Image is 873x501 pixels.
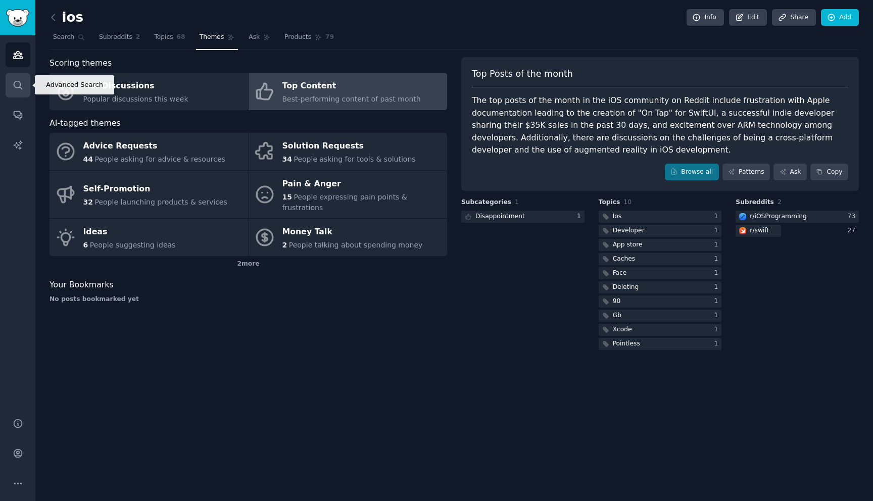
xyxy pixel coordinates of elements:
[772,9,815,26] a: Share
[714,269,722,278] div: 1
[50,256,447,272] div: 2 more
[729,9,767,26] a: Edit
[613,226,645,235] div: Developer
[810,164,848,181] button: Copy
[599,281,722,294] a: Deleting1
[282,155,292,163] span: 34
[739,213,746,220] img: iOSProgramming
[599,267,722,280] a: Face1
[154,33,173,42] span: Topics
[95,29,143,50] a: Subreddits2
[83,224,176,240] div: Ideas
[739,227,746,234] img: swift
[577,212,585,221] div: 1
[599,338,722,350] a: Pointless1
[50,57,112,70] span: Scoring themes
[50,10,83,26] h2: ios
[136,33,140,42] span: 2
[83,181,227,197] div: Self-Promotion
[613,339,640,348] div: Pointless
[282,224,423,240] div: Money Talk
[83,78,188,94] div: Hot Discussions
[6,9,29,27] img: GummySearch logo
[599,295,722,308] a: 901
[249,133,447,170] a: Solution Requests34People asking for tools & solutions
[613,255,635,264] div: Caches
[282,78,421,94] div: Top Content
[613,269,627,278] div: Face
[847,212,859,221] div: 73
[613,311,621,320] div: Gb
[249,33,260,42] span: Ask
[472,68,573,80] span: Top Posts of the month
[687,9,724,26] a: Info
[714,212,722,221] div: 1
[821,9,859,26] a: Add
[714,297,722,306] div: 1
[196,29,238,50] a: Themes
[282,193,407,212] span: People expressing pain points & frustrations
[177,33,185,42] span: 68
[83,198,93,206] span: 32
[53,33,74,42] span: Search
[665,164,719,181] a: Browse all
[50,117,121,130] span: AI-tagged themes
[50,171,248,219] a: Self-Promotion32People launching products & services
[282,95,421,103] span: Best-performing content of past month
[714,325,722,334] div: 1
[50,73,248,110] a: Hot DiscussionsPopular discussions this week
[281,29,337,50] a: Products79
[94,155,225,163] span: People asking for advice & resources
[50,219,248,256] a: Ideas6People suggesting ideas
[778,198,782,206] span: 2
[50,29,88,50] a: Search
[249,219,447,256] a: Money Talk2People talking about spending money
[50,279,114,291] span: Your Bookmarks
[99,33,132,42] span: Subreddits
[284,33,311,42] span: Products
[83,241,88,249] span: 6
[461,211,585,223] a: Disappointment1
[750,212,807,221] div: r/ iOSProgramming
[50,133,248,170] a: Advice Requests44People asking for advice & resources
[151,29,188,50] a: Topics68
[613,283,639,292] div: Deleting
[472,94,848,157] div: The top posts of the month in the iOS community on Reddit include frustration with Apple document...
[200,33,224,42] span: Themes
[282,193,292,201] span: 15
[736,211,859,223] a: iOSProgrammingr/iOSProgramming73
[249,171,447,219] a: Pain & Anger15People expressing pain points & frustrations
[736,198,774,207] span: Subreddits
[83,138,225,155] div: Advice Requests
[83,155,93,163] span: 44
[599,198,620,207] span: Topics
[714,240,722,249] div: 1
[94,198,227,206] span: People launching products & services
[599,239,722,252] a: App store1
[90,241,176,249] span: People suggesting ideas
[750,226,769,235] div: r/ swift
[515,198,519,206] span: 1
[714,339,722,348] div: 1
[289,241,423,249] span: People talking about spending money
[282,138,416,155] div: Solution Requests
[714,283,722,292] div: 1
[461,198,511,207] span: Subcategories
[83,95,188,103] span: Popular discussions this week
[773,164,807,181] a: Ask
[613,297,621,306] div: 90
[623,198,632,206] span: 10
[475,212,525,221] div: Disappointment
[599,310,722,322] a: Gb1
[325,33,334,42] span: 79
[714,226,722,235] div: 1
[282,241,287,249] span: 2
[282,176,442,192] div: Pain & Anger
[736,225,859,237] a: swiftr/swift27
[714,311,722,320] div: 1
[245,29,274,50] a: Ask
[599,211,722,223] a: Ios1
[613,240,643,249] div: App store
[613,212,622,221] div: Ios
[294,155,415,163] span: People asking for tools & solutions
